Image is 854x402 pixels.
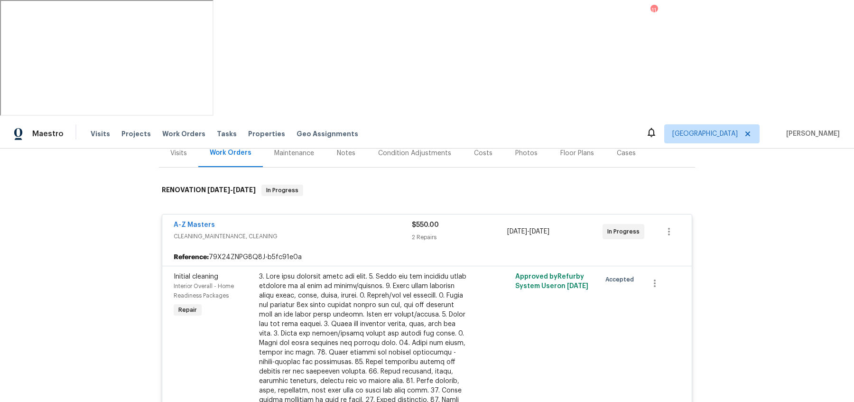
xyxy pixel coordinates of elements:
[672,129,738,139] span: [GEOGRAPHIC_DATA]
[274,149,314,158] div: Maintenance
[567,283,588,290] span: [DATE]
[162,249,692,266] div: 79X24ZNPG8Q8J-b5fc91e0a
[560,149,594,158] div: Floor Plans
[174,222,215,228] a: A-Z Masters
[207,187,230,193] span: [DATE]
[474,149,492,158] div: Costs
[174,252,209,262] b: Reference:
[32,129,64,139] span: Maestro
[217,131,237,137] span: Tasks
[515,273,588,290] span: Approved by Refurby System User on
[529,228,549,235] span: [DATE]
[262,186,302,195] span: In Progress
[210,148,251,158] div: Work Orders
[91,129,110,139] span: Visits
[507,227,549,236] span: -
[121,129,151,139] span: Projects
[174,232,412,241] span: CLEANING_MAINTENANCE, CLEANING
[507,228,527,235] span: [DATE]
[337,149,355,158] div: Notes
[412,233,507,242] div: 2 Repairs
[162,129,205,139] span: Work Orders
[233,187,256,193] span: [DATE]
[207,187,256,193] span: -
[607,227,643,236] span: In Progress
[617,149,636,158] div: Cases
[515,149,538,158] div: Photos
[170,149,187,158] div: Visits
[378,149,451,158] div: Condition Adjustments
[782,129,840,139] span: [PERSON_NAME]
[248,129,285,139] span: Properties
[297,129,358,139] span: Geo Assignments
[159,175,695,206] div: RENOVATION [DATE]-[DATE]In Progress
[162,185,256,196] h6: RENOVATION
[174,283,234,299] span: Interior Overall - Home Readiness Packages
[174,273,218,280] span: Initial cleaning
[412,222,439,228] span: $550.00
[175,305,201,315] span: Repair
[605,275,638,284] span: Accepted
